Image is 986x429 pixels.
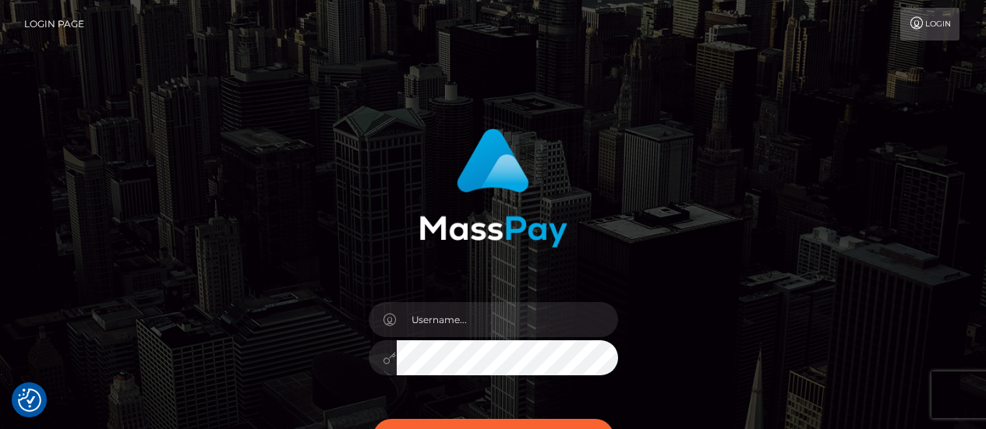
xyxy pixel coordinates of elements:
a: Login Page [24,8,84,40]
a: Login [900,8,959,40]
input: Username... [397,302,618,337]
button: Consent Preferences [18,389,41,412]
img: Revisit consent button [18,389,41,412]
img: MassPay Login [419,128,567,248]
